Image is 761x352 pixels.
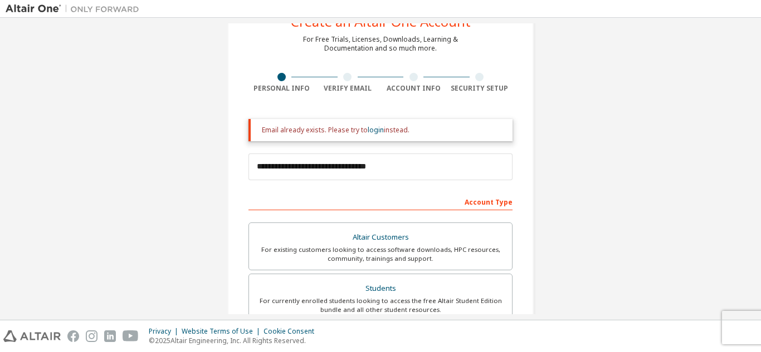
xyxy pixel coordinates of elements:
img: youtube.svg [123,330,139,342]
img: facebook.svg [67,330,79,342]
div: Students [256,281,505,296]
div: Create an Altair One Account [291,15,471,28]
img: linkedin.svg [104,330,116,342]
div: Altair Customers [256,230,505,245]
div: For Free Trials, Licenses, Downloads, Learning & Documentation and so much more. [303,35,458,53]
div: Email already exists. Please try to instead. [262,126,504,135]
div: Cookie Consent [264,327,321,336]
a: login [368,125,384,135]
div: For currently enrolled students looking to access the free Altair Student Edition bundle and all ... [256,296,505,314]
div: Privacy [149,327,182,336]
div: Verify Email [315,84,381,93]
p: © 2025 Altair Engineering, Inc. All Rights Reserved. [149,336,321,345]
img: Altair One [6,3,145,14]
div: Account Type [248,192,513,210]
div: Security Setup [447,84,513,93]
div: Website Terms of Use [182,327,264,336]
img: instagram.svg [86,330,97,342]
div: For existing customers looking to access software downloads, HPC resources, community, trainings ... [256,245,505,263]
div: Account Info [380,84,447,93]
img: altair_logo.svg [3,330,61,342]
div: Personal Info [248,84,315,93]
